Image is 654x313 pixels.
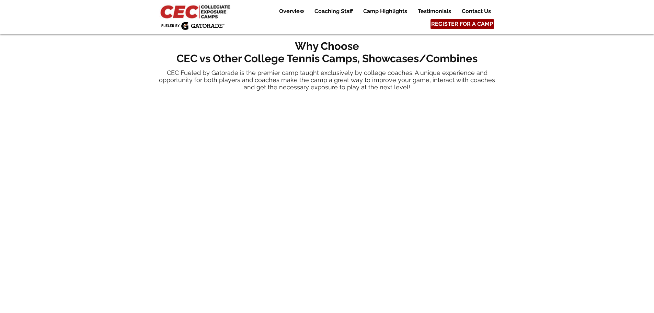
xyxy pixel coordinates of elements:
a: REGISTER FOR A CAMP [431,19,494,29]
a: Contact Us [457,7,496,15]
a: Coaching Staff [309,7,358,15]
p: Coaching Staff [311,7,356,15]
p: Camp Highlights [360,7,411,15]
span: Why Choose [295,40,359,52]
nav: Site [269,7,496,15]
p: Contact Us [458,7,494,15]
p: Testimonials [414,7,455,15]
span: REGISTER FOR A CAMP [431,20,493,28]
img: CEC Logo Primary_edited.jpg [159,3,233,19]
p: Overview [276,7,308,15]
a: Testimonials [413,7,456,15]
span: CEC vs Other College Tennis Camps, Showcases/Combines [176,52,478,65]
span: CEC Fueled by Gatorade is the premier camp taught exclusively by college coaches. A unique experi... [159,69,495,91]
a: Camp Highlights [358,7,412,15]
img: Fueled by Gatorade.png [161,22,225,30]
a: Overview [274,7,309,15]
